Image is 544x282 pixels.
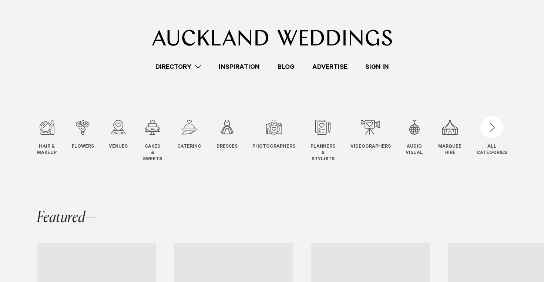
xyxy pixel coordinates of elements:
[109,120,142,162] swiper-slide: 3 / 12
[406,144,423,157] span: Audio Visual
[177,144,201,150] span: Catering
[37,144,57,157] span: Hair & Makeup
[177,120,216,162] swiper-slide: 5 / 12
[252,144,295,150] span: Photographers
[109,120,128,150] a: Venues
[310,120,350,162] swiper-slide: 8 / 12
[252,120,295,150] a: Photographers
[72,120,94,150] a: Flowers
[210,62,269,72] a: Inspiration
[177,120,201,150] a: Catering
[143,144,162,162] span: Cakes & Sweets
[438,120,461,157] a: Marquee Hire
[37,211,96,225] h2: Featured
[143,120,162,162] a: Cakes & Sweets
[303,62,356,72] a: Advertise
[438,120,476,162] swiper-slide: 11 / 12
[143,120,177,162] swiper-slide: 4 / 12
[216,120,252,162] swiper-slide: 6 / 12
[109,144,128,150] span: Venues
[37,120,71,162] swiper-slide: 1 / 12
[310,144,335,162] span: Planners & Stylists
[252,120,310,162] swiper-slide: 7 / 12
[350,120,391,150] a: Videographers
[477,120,507,155] button: ALLCATEGORIES
[438,144,461,157] span: Marquee Hire
[216,144,238,150] span: Dresses
[356,62,398,72] a: Sign In
[350,144,391,150] span: Videographers
[406,120,423,157] a: Audio Visual
[310,120,335,162] a: Planners & Stylists
[152,30,392,46] img: Auckland Weddings Logo
[350,120,406,162] swiper-slide: 9 / 12
[269,62,303,72] a: Blog
[72,144,94,150] span: Flowers
[477,144,507,157] div: ALL CATEGORIES
[147,62,210,72] a: Directory
[216,120,238,150] a: Dresses
[37,120,57,157] a: Hair & Makeup
[72,120,109,162] swiper-slide: 2 / 12
[406,120,438,162] swiper-slide: 10 / 12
